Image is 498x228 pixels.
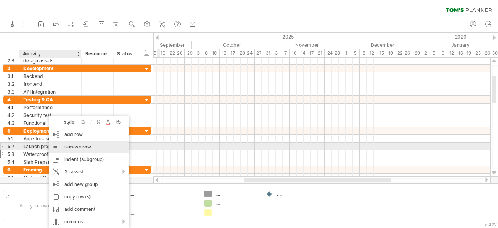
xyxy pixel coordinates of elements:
[430,49,447,57] div: 5 - 9
[23,135,77,142] div: App store submission
[216,209,258,216] div: ....
[23,88,77,95] div: API Integration
[49,216,129,228] div: columns
[49,191,129,203] div: copy row(s)
[220,49,237,57] div: 13 - 17
[150,49,167,57] div: 15 - 19
[484,222,497,228] div: v 422
[23,166,77,173] div: Framing
[237,49,255,57] div: 20-24
[7,158,19,166] div: 5.4
[23,111,77,119] div: Security test
[255,49,272,57] div: 27 - 31
[342,41,423,49] div: December 2025
[377,49,395,57] div: 15 - 19
[7,104,19,111] div: 4.1
[7,88,19,95] div: 3.3
[7,96,19,103] div: 4
[23,50,77,58] div: Activity
[7,135,19,142] div: 5.1
[130,210,195,217] div: ....
[23,150,77,158] div: Waterproofing
[277,191,319,197] div: ....
[360,49,377,57] div: 8 - 12
[167,49,185,57] div: 22-26
[23,80,77,88] div: frontend
[52,119,79,125] div: style:
[23,96,77,103] div: Testing & QA
[4,191,77,220] div: Add your own logo
[117,50,134,58] div: Status
[49,153,129,166] div: indent (subgroup)
[185,49,202,57] div: 29 - 3
[115,41,192,49] div: September 2025
[130,191,195,197] div: ....
[23,72,77,80] div: Backend
[23,158,77,166] div: Slab Preparation
[412,49,430,57] div: 29 - 2
[7,57,19,64] div: 2.3
[465,49,482,57] div: 19 - 23
[7,127,19,134] div: 5
[23,143,77,150] div: Launch preparation
[23,65,77,72] div: Development
[7,72,19,80] div: 3.1
[216,191,258,197] div: ....
[49,178,129,191] div: add new group
[64,144,91,150] span: remove row
[342,49,360,57] div: 1 - 5
[447,49,465,57] div: 12 - 16
[192,41,272,49] div: October 2025
[395,49,412,57] div: 22-26
[7,80,19,88] div: 3.2
[202,49,220,57] div: 6 - 10
[23,127,77,134] div: Deployment
[49,166,129,178] div: AI-assist
[272,41,342,49] div: November 2025
[49,128,129,141] div: add row
[7,111,19,119] div: 4.2
[290,49,307,57] div: 10 - 14
[49,203,129,216] div: add comment
[325,49,342,57] div: 24-28
[272,49,290,57] div: 3 - 7
[307,49,325,57] div: 17 - 21
[23,57,77,64] div: design assets
[7,166,19,173] div: 6
[7,119,19,127] div: 4.3
[7,65,19,72] div: 3
[216,200,258,207] div: ....
[7,174,19,181] div: 6.1
[130,200,195,207] div: ....
[23,119,77,127] div: Functional
[85,50,109,58] div: Resource
[23,104,77,111] div: Performance
[23,174,77,181] div: Material Delivery
[7,150,19,158] div: 5.3
[7,143,19,150] div: 5.2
